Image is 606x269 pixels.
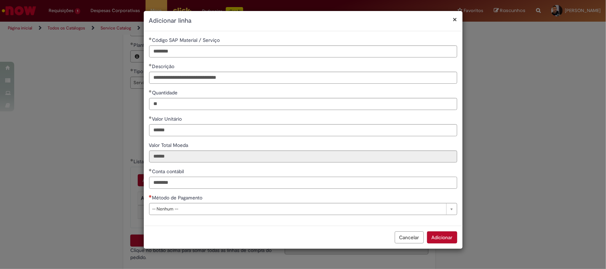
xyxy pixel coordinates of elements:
[149,98,457,110] input: Quantidade
[152,63,176,70] span: Descrição
[152,168,186,175] span: Conta contábil
[395,231,424,243] button: Cancelar
[149,45,457,57] input: Código SAP Material / Serviço
[149,116,152,119] span: Obrigatório Preenchido
[149,195,152,198] span: Necessários
[149,16,457,26] h2: Adicionar linha
[149,124,457,136] input: Valor Unitário
[149,37,152,40] span: Obrigatório Preenchido
[149,142,190,148] span: Somente leitura - Valor Total Moeda
[152,116,184,122] span: Valor Unitário
[149,90,152,93] span: Obrigatório Preenchido
[152,37,222,43] span: Código SAP Material / Serviço
[427,231,457,243] button: Adicionar
[152,194,204,201] span: Método de Pagamento
[152,89,179,96] span: Quantidade
[152,203,443,215] span: -- Nenhum --
[149,64,152,66] span: Obrigatório Preenchido
[453,16,457,23] button: Fechar modal
[149,150,457,163] input: Valor Total Moeda
[149,169,152,171] span: Obrigatório Preenchido
[149,72,457,84] input: Descrição
[149,177,457,189] input: Conta contábil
